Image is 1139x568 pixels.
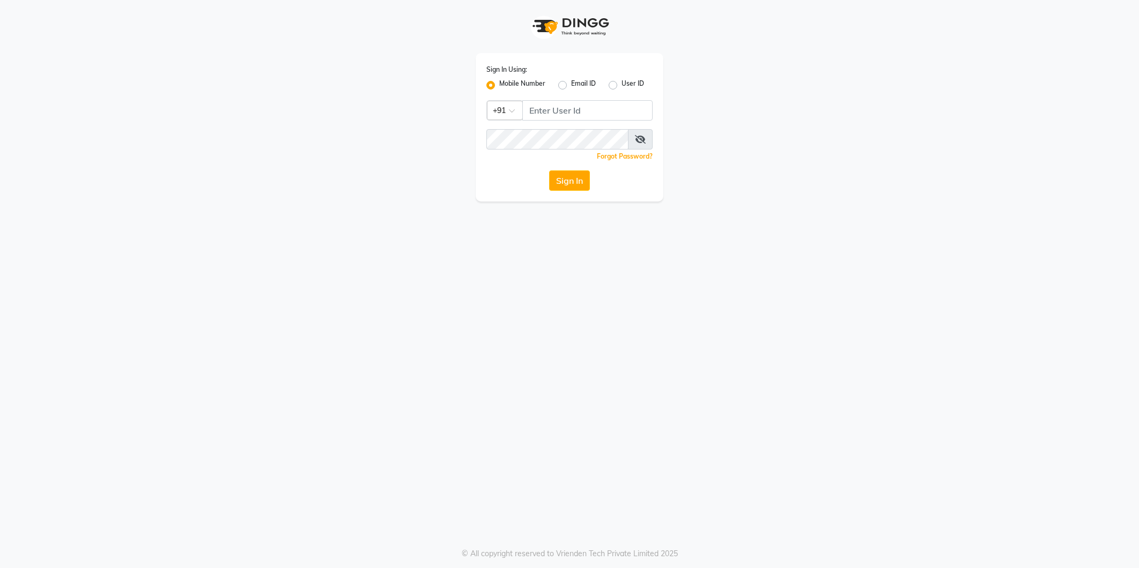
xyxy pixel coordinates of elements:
label: User ID [622,79,644,92]
label: Sign In Using: [486,65,527,74]
a: Forgot Password? [597,152,653,160]
button: Sign In [549,170,590,191]
label: Email ID [571,79,596,92]
input: Username [486,129,628,150]
input: Username [522,100,653,121]
label: Mobile Number [499,79,545,92]
img: logo1.svg [527,11,612,42]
